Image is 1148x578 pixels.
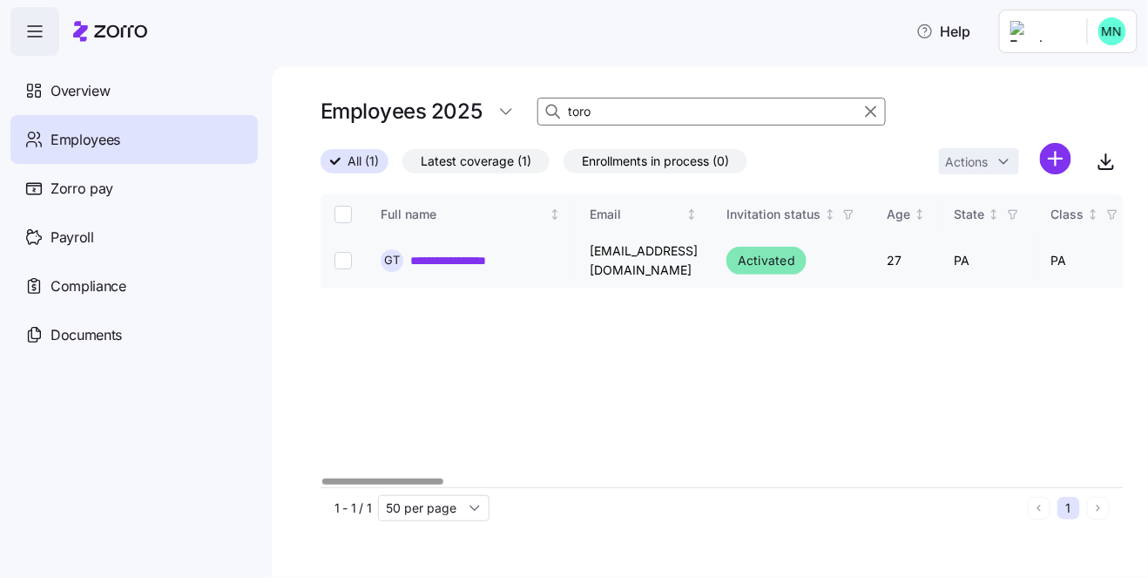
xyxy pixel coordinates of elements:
div: Not sorted [1087,208,1099,221]
span: Employees [51,129,120,151]
th: AgeNot sorted [873,194,941,235]
td: [EMAIL_ADDRESS][DOMAIN_NAME] [576,235,712,288]
a: Documents [10,310,258,359]
span: G T [384,255,400,266]
a: Compliance [10,262,258,310]
th: Invitation statusNot sorted [712,194,873,235]
div: Not sorted [549,208,561,221]
span: Actions [946,156,989,168]
td: PA [941,235,1037,288]
span: Overview [51,80,110,102]
span: Compliance [51,275,126,297]
button: 1 [1057,497,1080,520]
span: Payroll [51,227,94,248]
span: Activated [738,250,795,271]
span: Documents [51,324,122,346]
div: Class [1051,205,1084,224]
span: Latest coverage (1) [421,150,531,173]
button: Previous page [1028,497,1050,520]
th: Full nameNot sorted [367,194,576,235]
div: Not sorted [914,208,926,221]
input: Select record 1 [334,252,352,269]
th: StateNot sorted [941,194,1037,235]
img: Employer logo [1010,21,1073,42]
div: Not sorted [988,208,1000,221]
button: Actions [939,148,1019,174]
div: State [955,205,985,224]
span: Enrollments in process (0) [582,150,729,173]
span: 1 - 1 / 1 [334,500,371,517]
a: Overview [10,66,258,115]
button: Next page [1087,497,1110,520]
div: Not sorted [824,208,836,221]
button: Help [902,14,985,49]
div: Full name [381,205,546,224]
div: Invitation status [726,205,820,224]
span: Help [916,21,971,42]
a: Employees [10,115,258,164]
td: PA [1037,235,1137,288]
span: All (1) [348,150,379,173]
th: ClassNot sorted [1037,194,1137,235]
td: 27 [873,235,941,288]
th: EmailNot sorted [576,194,712,235]
a: Zorro pay [10,164,258,213]
span: Zorro pay [51,178,113,200]
h1: Employees 2025 [321,98,482,125]
input: Search Employees [537,98,886,126]
svg: add icon [1040,143,1071,174]
img: b0ee0d05d7ad5b312d7e0d752ccfd4ca [1098,17,1126,45]
a: Payroll [10,213,258,262]
input: Select all records [334,206,352,223]
div: Email [590,205,683,224]
div: Age [887,205,910,224]
div: Not sorted [685,208,698,221]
